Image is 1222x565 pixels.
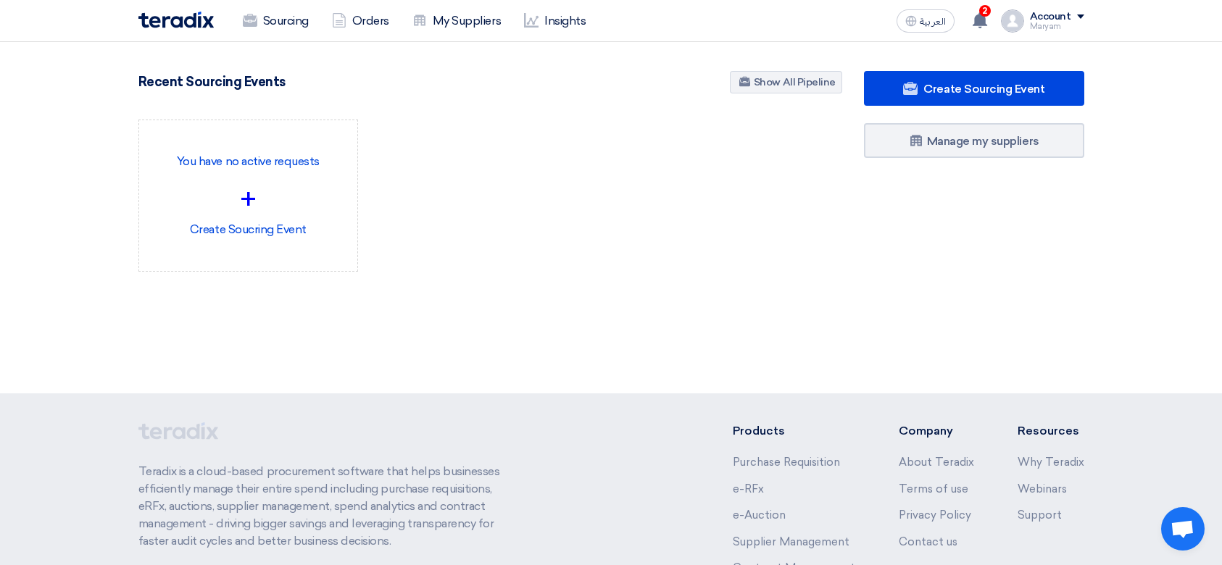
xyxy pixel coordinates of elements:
span: 2 [979,5,991,17]
div: Account [1030,11,1071,23]
span: العربية [920,17,946,27]
a: Insights [512,5,597,37]
li: Resources [1018,422,1084,440]
div: Create Soucring Event [151,132,346,259]
a: e-RFx [733,482,764,495]
p: You have no active requests [151,153,346,170]
a: Purchase Requisition [733,456,840,469]
a: Show All Pipeline [730,71,842,93]
li: Products [733,422,855,440]
a: Sourcing [231,5,320,37]
button: العربية [897,9,955,33]
a: Open chat [1161,507,1205,551]
span: Create Sourcing Event [923,82,1044,96]
a: My Suppliers [401,5,512,37]
div: Maryam [1030,22,1084,30]
img: profile_test.png [1001,9,1024,33]
a: e-Auction [733,508,786,522]
img: Teradix logo [138,12,214,28]
p: Teradix is a cloud-based procurement software that helps businesses efficiently manage their enti... [138,463,517,550]
a: Support [1018,508,1062,522]
a: Why Teradix [1018,456,1084,469]
a: Orders [320,5,401,37]
a: Privacy Policy [899,508,971,522]
a: Webinars [1018,482,1067,495]
a: Terms of use [899,482,968,495]
a: Contact us [899,535,957,548]
div: + [151,177,346,221]
h4: Recent Sourcing Events [138,74,286,90]
a: Supplier Management [733,535,849,548]
a: About Teradix [899,456,974,469]
a: Manage my suppliers [864,123,1084,158]
li: Company [899,422,974,440]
